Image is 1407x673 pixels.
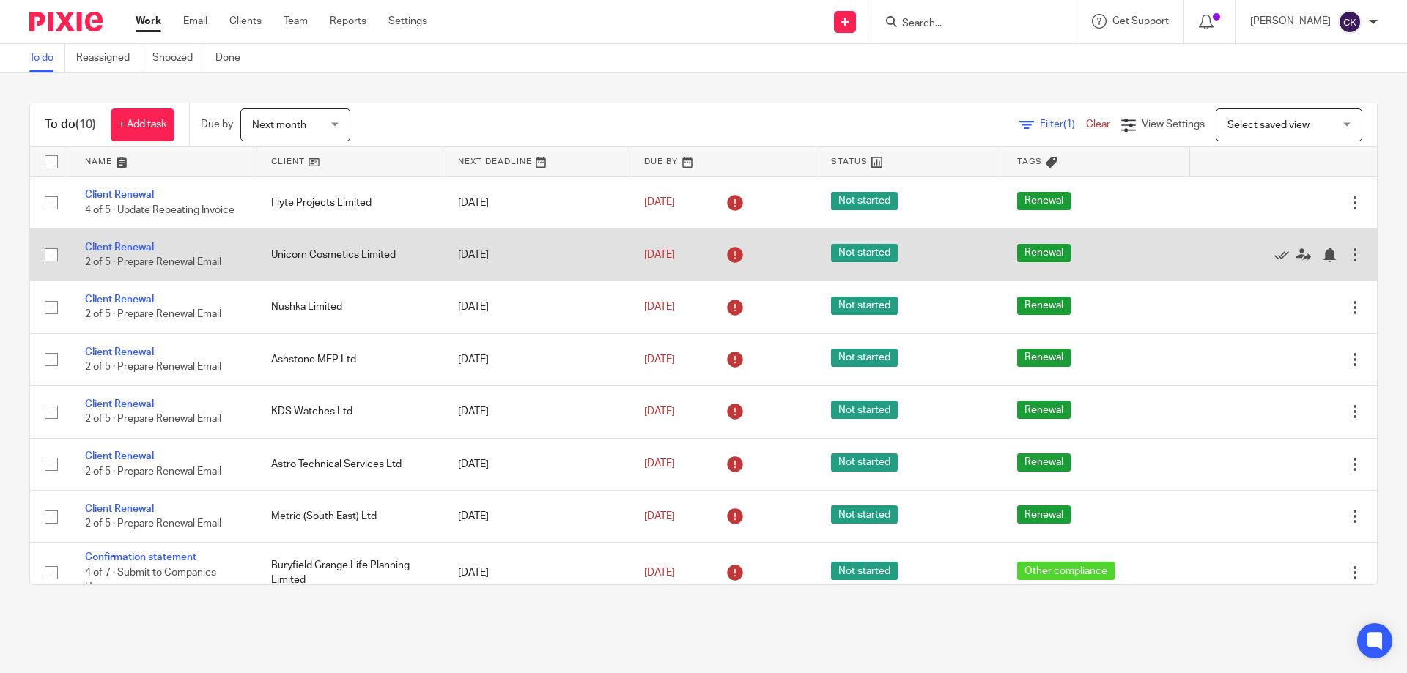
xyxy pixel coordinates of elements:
[256,281,443,333] td: Nushka Limited
[201,117,233,132] p: Due by
[831,562,898,580] span: Not started
[111,108,174,141] a: + Add task
[29,12,103,31] img: Pixie
[831,505,898,524] span: Not started
[1250,14,1331,29] p: [PERSON_NAME]
[1040,119,1086,130] span: Filter
[443,438,629,490] td: [DATE]
[252,120,306,130] span: Next month
[644,568,675,578] span: [DATE]
[644,250,675,260] span: [DATE]
[85,414,221,425] span: 2 of 5 · Prepare Renewal Email
[85,294,154,305] a: Client Renewal
[1063,119,1075,130] span: (1)
[831,349,898,367] span: Not started
[1338,10,1362,34] img: svg%3E
[644,354,675,365] span: [DATE]
[901,18,1033,31] input: Search
[45,117,96,133] h1: To do
[443,228,629,280] td: [DATE]
[215,44,251,72] a: Done
[183,14,207,29] a: Email
[1142,119,1205,130] span: View Settings
[85,568,216,593] span: 4 of 7 · Submit to Companies House
[831,297,898,315] span: Not started
[152,44,204,72] a: Snoozed
[76,44,141,72] a: Reassigned
[443,386,629,438] td: [DATE]
[443,176,629,228] td: [DATE]
[1017,192,1071,210] span: Renewal
[1017,244,1071,262] span: Renewal
[85,242,154,253] a: Client Renewal
[284,14,308,29] a: Team
[85,399,154,409] a: Client Renewal
[85,518,221,529] span: 2 of 5 · Prepare Renewal Email
[85,205,234,215] span: 4 of 5 · Update Repeating Invoice
[831,401,898,419] span: Not started
[1017,349,1071,367] span: Renewal
[256,386,443,438] td: KDS Watches Ltd
[85,362,221,372] span: 2 of 5 · Prepare Renewal Email
[443,491,629,543] td: [DATE]
[85,257,221,267] span: 2 of 5 · Prepare Renewal Email
[229,14,262,29] a: Clients
[85,466,221,477] span: 2 of 5 · Prepare Renewal Email
[85,310,221,320] span: 2 of 5 · Prepare Renewal Email
[443,281,629,333] td: [DATE]
[831,453,898,472] span: Not started
[256,333,443,385] td: Ashstone MEP Ltd
[644,511,675,521] span: [DATE]
[136,14,161,29] a: Work
[443,333,629,385] td: [DATE]
[256,491,443,543] td: Metric (South East) Ltd
[85,552,196,562] a: Confirmation statement
[1017,505,1071,524] span: Renewal
[1017,562,1115,580] span: Other compliance
[85,504,154,514] a: Client Renewal
[29,44,65,72] a: To do
[85,190,154,200] a: Client Renewal
[1017,453,1071,472] span: Renewal
[644,406,675,417] span: [DATE]
[1017,157,1042,166] span: Tags
[831,244,898,262] span: Not started
[256,438,443,490] td: Astro Technical Services Ltd
[330,14,366,29] a: Reports
[644,459,675,469] span: [DATE]
[85,347,154,357] a: Client Renewal
[85,451,154,461] a: Client Renewal
[1274,248,1296,262] a: Mark as done
[1227,120,1310,130] span: Select saved view
[256,176,443,228] td: Flyte Projects Limited
[1017,401,1071,419] span: Renewal
[644,198,675,208] span: [DATE]
[831,192,898,210] span: Not started
[1112,16,1169,26] span: Get Support
[388,14,427,29] a: Settings
[256,543,443,603] td: Buryfield Grange Life Planning Limited
[1017,297,1071,315] span: Renewal
[443,543,629,603] td: [DATE]
[75,119,96,130] span: (10)
[1086,119,1110,130] a: Clear
[644,302,675,312] span: [DATE]
[256,228,443,280] td: Unicorn Cosmetics Limited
